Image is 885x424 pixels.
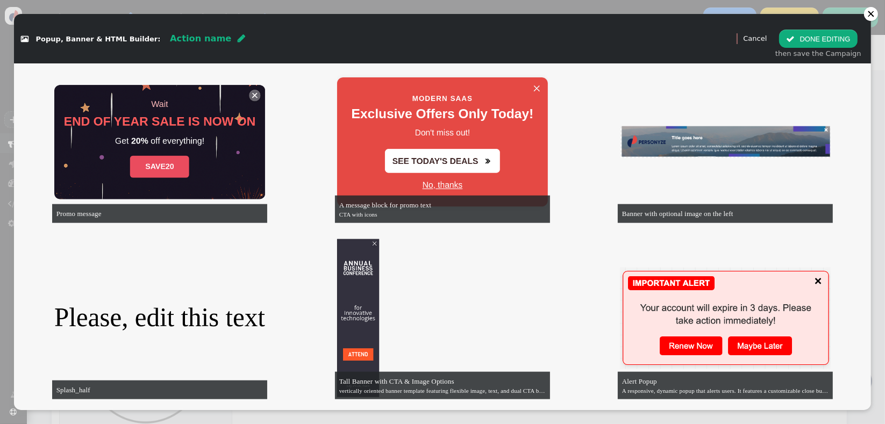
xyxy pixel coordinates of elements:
img: vertically oriented banner template featuring flexible image, text, and dual CTA button configura... [337,239,548,397]
span: Popup, Banner & HTML Builder: [36,35,161,43]
span: Alert Popup [622,377,657,385]
span:  [21,35,28,42]
span: Tall Banner with CTA & Image Options [339,377,454,385]
a: Cancel [743,34,767,42]
span: A message block for promo text [339,201,431,209]
button: DONE EDITING [779,30,857,48]
div: A responsive, dynamic popup that alerts users. It features a customizable close button and two ed... [622,386,829,396]
span: Banner with optional image on the left [622,210,733,218]
span:  [238,34,245,42]
span: Action name [170,33,231,44]
div: then save the Campaign [775,48,861,59]
span: Promo message [56,210,102,218]
span:  [786,35,795,43]
div: CTA with icons [339,210,546,219]
div: vertically oriented banner template featuring flexible image, text, and dual CTA button configura... [339,386,546,396]
img: A responsive, dynamic popup that alerts users. It features a customizable close button and two ed... [620,268,831,370]
img: CTA with icons [337,63,548,221]
span: Splash_half [56,386,90,394]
